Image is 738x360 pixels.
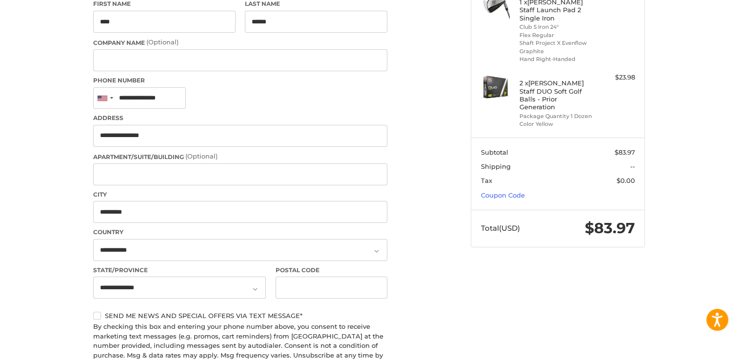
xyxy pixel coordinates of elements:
li: Shaft Project X Evenflow Graphite [519,39,594,55]
span: $83.97 [615,148,635,156]
label: State/Province [93,266,266,275]
li: Hand Right-Handed [519,55,594,63]
label: Country [93,228,387,237]
span: -- [630,162,635,170]
label: Apartment/Suite/Building [93,152,387,161]
li: Club 5 Iron 24° [519,23,594,31]
label: Send me news and special offers via text message* [93,312,387,320]
div: United States: +1 [94,88,116,109]
span: $0.00 [617,177,635,184]
span: Tax [481,177,492,184]
small: (Optional) [185,152,218,160]
small: (Optional) [146,38,179,46]
li: Color Yellow [519,120,594,128]
h4: 2 x [PERSON_NAME] Staff DUO Soft Golf Balls - Prior Generation [519,79,594,111]
div: $23.98 [597,73,635,82]
a: Coupon Code [481,191,525,199]
span: $83.97 [585,219,635,237]
li: Package Quantity 1 Dozen [519,112,594,120]
label: City [93,190,387,199]
span: Total (USD) [481,223,520,233]
label: Company Name [93,38,387,47]
span: Shipping [481,162,511,170]
li: Flex Regular [519,31,594,40]
label: Postal Code [276,266,388,275]
span: Subtotal [481,148,508,156]
label: Phone Number [93,76,387,85]
label: Address [93,114,387,122]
